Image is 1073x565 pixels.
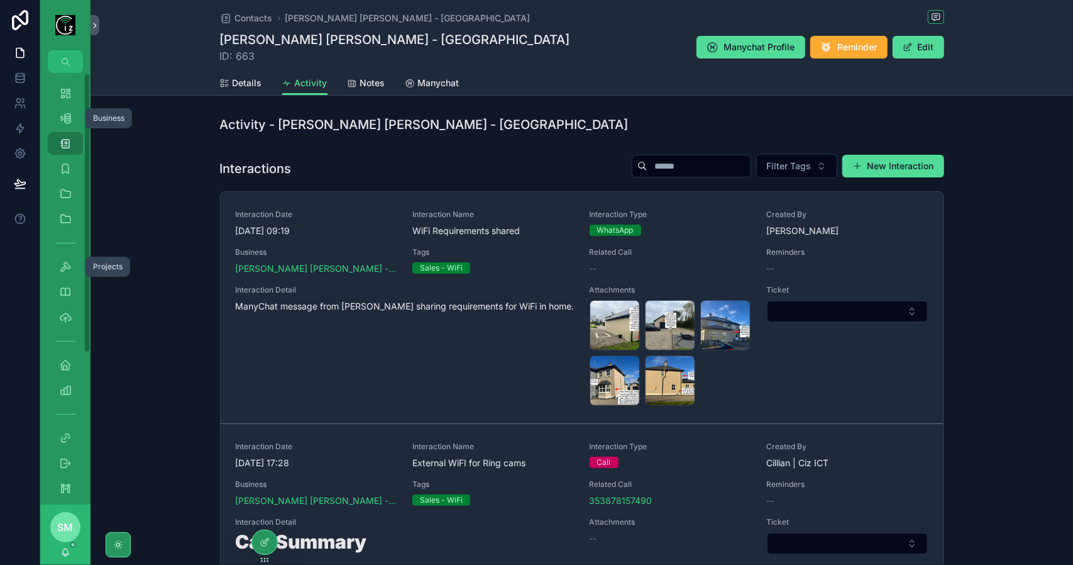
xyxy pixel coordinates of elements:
span: -- [590,532,597,545]
h1: Call Summary [236,532,575,551]
span: Interaction Name [412,210,575,220]
span: Created By [766,442,928,452]
span: Contacts [235,12,273,25]
span: Interaction Name [412,442,575,452]
span: Cillian | Ciz ICT [766,457,828,469]
a: Details [220,72,262,97]
div: WhatsApp [597,225,634,236]
span: Interaction Detail [236,285,575,295]
h1: Interactions [220,160,292,177]
span: -- [766,495,774,507]
a: Manychat [405,72,459,97]
h1: Activity - [PERSON_NAME] [PERSON_NAME] - [GEOGRAPHIC_DATA] [220,116,629,133]
span: Notes [360,77,385,89]
span: Interaction Date [236,442,398,452]
div: Projects [93,262,123,272]
span: ManyChat message from [PERSON_NAME] sharing requirements for WiFi in home. [236,301,575,311]
span: ID: 663 [220,48,570,64]
span: [DATE] 17:28 [236,457,398,469]
span: Reminder [838,41,878,53]
span: WiFi Requirements shared [412,225,575,237]
span: Interaction Detail [236,517,575,527]
span: [DATE] 09:19 [236,225,398,237]
a: Interaction Date[DATE] 09:19Interaction NameWiFi Requirements sharedInteraction TypeWhatsAppCreat... [221,192,944,424]
a: [PERSON_NAME] [PERSON_NAME] - [GEOGRAPHIC_DATA] [236,495,398,507]
div: Sales - WiFi [420,262,463,274]
span: Tags [412,479,575,489]
span: External WiFI for Ring cams [412,457,575,469]
a: [PERSON_NAME] [PERSON_NAME] - [GEOGRAPHIC_DATA] [236,262,398,275]
span: Interaction Type [590,442,752,452]
button: Select Button [756,154,837,178]
span: Business [236,479,398,489]
div: Business [93,113,124,123]
span: Tags [412,247,575,257]
span: Manychat Profile [724,41,795,53]
span: Attachments [590,285,752,295]
span: -- [590,262,597,275]
span: Activity [295,77,327,89]
div: scrollable content [40,73,91,505]
a: 353878157490 [590,495,652,507]
button: Edit [893,36,944,59]
span: -- [766,262,774,275]
span: Related Call [590,479,752,489]
button: Select Button [767,301,928,322]
div: Sales - WiFi [420,495,463,506]
span: Manychat [418,77,459,89]
h1: [PERSON_NAME] [PERSON_NAME] - [GEOGRAPHIC_DATA] [220,31,570,48]
button: Reminder [810,36,888,59]
span: Interaction Date [236,210,398,220]
span: Related Call [590,247,752,257]
span: Reminders [766,247,928,257]
span: Reminders [766,479,928,489]
a: Notes [348,72,385,97]
span: Attachments [590,517,752,527]
a: Activity [282,72,327,96]
span: Created By [766,210,928,220]
span: Filter Tags [767,160,812,172]
button: Select Button [767,533,928,554]
a: Contacts [220,12,273,25]
div: Call [597,457,611,468]
span: Details [233,77,262,89]
button: New Interaction [842,155,944,177]
span: SM [58,520,74,535]
img: App logo [55,15,75,35]
span: Business [236,247,398,257]
button: Manychat Profile [696,36,805,59]
span: Ticket [766,285,928,295]
span: Ticket [766,517,928,527]
a: [PERSON_NAME] [PERSON_NAME] - [GEOGRAPHIC_DATA] [285,12,531,25]
span: Interaction Type [590,210,752,220]
span: [PERSON_NAME] [766,225,839,237]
